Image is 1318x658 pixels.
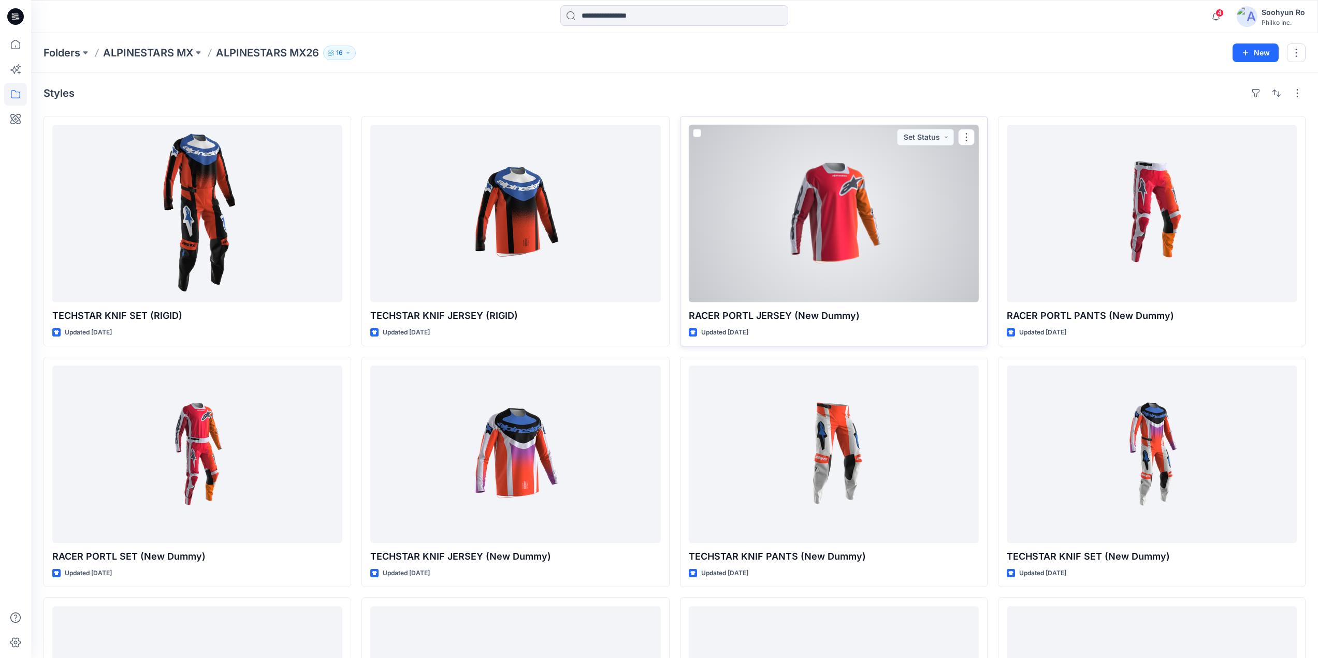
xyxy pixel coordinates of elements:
[370,549,660,564] p: TECHSTAR KNIF JERSEY (New Dummy)
[216,46,319,60] p: ALPINESTARS MX26
[689,365,979,543] a: TECHSTAR KNIF PANTS (New Dummy)
[103,46,193,60] a: ALPINESTARS MX
[370,365,660,543] a: TECHSTAR KNIF JERSEY (New Dummy)
[1262,19,1305,26] div: Philko Inc.
[1007,125,1297,302] a: RACER PORTL PANTS (New Dummy)
[701,568,748,579] p: Updated [DATE]
[701,327,748,338] p: Updated [DATE]
[52,125,342,302] a: TECHSTAR KNIF SET (RIGID)
[52,365,342,543] a: RACER PORTL SET (New Dummy)
[370,125,660,302] a: TECHSTAR KNIF JERSEY (RIGID)
[1019,327,1066,338] p: Updated [DATE]
[1215,9,1224,17] span: 4
[689,549,979,564] p: TECHSTAR KNIF PANTS (New Dummy)
[65,568,112,579] p: Updated [DATE]
[383,327,430,338] p: Updated [DATE]
[52,549,342,564] p: RACER PORTL SET (New Dummy)
[689,125,979,302] a: RACER PORTL JERSEY (New Dummy)
[370,309,660,323] p: TECHSTAR KNIF JERSEY (RIGID)
[1007,549,1297,564] p: TECHSTAR KNIF SET (New Dummy)
[44,46,80,60] a: Folders
[1262,6,1305,19] div: Soohyun Ro
[1233,43,1279,62] button: New
[1019,568,1066,579] p: Updated [DATE]
[383,568,430,579] p: Updated [DATE]
[1007,309,1297,323] p: RACER PORTL PANTS (New Dummy)
[44,87,75,99] h4: Styles
[1237,6,1257,27] img: avatar
[336,47,343,59] p: 16
[1007,365,1297,543] a: TECHSTAR KNIF SET (New Dummy)
[65,327,112,338] p: Updated [DATE]
[689,309,979,323] p: RACER PORTL JERSEY (New Dummy)
[323,46,356,60] button: 16
[52,309,342,323] p: TECHSTAR KNIF SET (RIGID)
